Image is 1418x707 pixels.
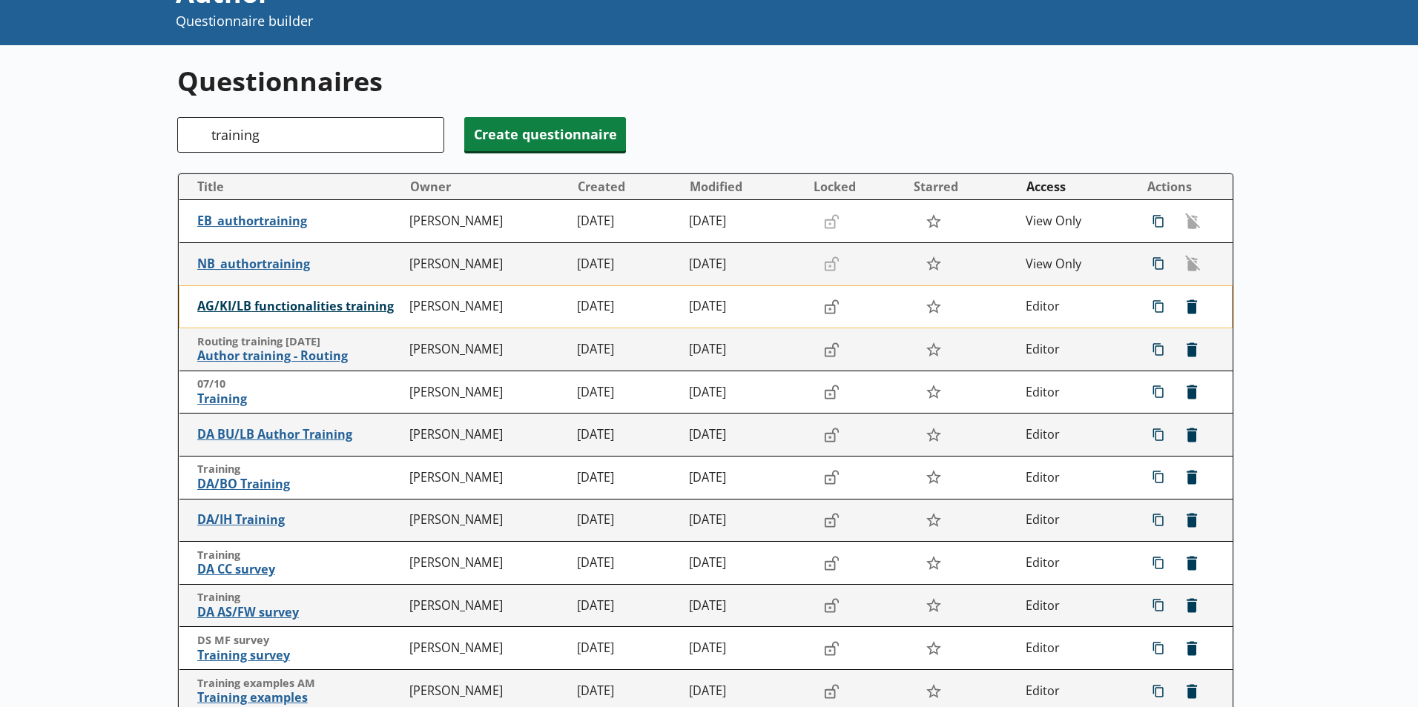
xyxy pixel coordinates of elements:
td: [DATE] [683,584,806,627]
h1: Questionnaires [177,63,1234,99]
button: Title [185,175,403,199]
button: Star [917,421,949,449]
td: Editor [1019,627,1131,670]
td: [DATE] [571,328,683,371]
th: Actions [1132,174,1233,200]
td: [DATE] [683,285,806,328]
button: Star [917,591,949,620]
span: Training survey [197,648,403,663]
button: Lock [817,422,846,448]
td: [DATE] [571,414,683,457]
p: Questionnaire builder [176,12,954,30]
button: Create questionnaire [464,117,626,151]
td: [DATE] [683,414,806,457]
button: Star [917,293,949,321]
button: Lock [817,508,846,533]
td: [DATE] [683,200,806,243]
td: [DATE] [571,542,683,585]
td: [PERSON_NAME] [403,542,572,585]
button: Locked [807,175,906,199]
span: Training [197,591,403,605]
span: Training [197,548,403,562]
td: [PERSON_NAME] [403,414,572,457]
button: Lock [817,379,846,405]
input: Search questionnaire titles [177,117,444,153]
span: Author training - Routing [197,348,403,364]
button: Star [917,335,949,363]
button: Created [572,175,682,199]
button: Star [917,378,949,406]
td: Editor [1019,499,1131,542]
td: Editor [1019,371,1131,414]
button: Owner [404,175,571,199]
td: [DATE] [571,627,683,670]
td: [DATE] [571,200,683,243]
td: [DATE] [571,285,683,328]
td: [PERSON_NAME] [403,584,572,627]
td: Editor [1019,457,1131,499]
td: View Only [1019,200,1131,243]
td: [DATE] [571,371,683,414]
td: Editor [1019,542,1131,585]
td: [DATE] [683,627,806,670]
button: Modified [684,175,805,199]
span: DS MF survey [197,634,403,648]
td: [PERSON_NAME] [403,243,572,286]
td: [DATE] [571,457,683,499]
td: [DATE] [683,499,806,542]
button: Lock [817,679,846,704]
span: AG/KI/LB functionalities training [197,299,402,314]
td: [PERSON_NAME] [403,200,572,243]
span: Routing training [DATE] [197,335,403,349]
td: [PERSON_NAME] [403,457,572,499]
td: [DATE] [683,371,806,414]
td: Editor [1019,328,1131,371]
span: Training [197,462,403,477]
td: [DATE] [571,499,683,542]
button: Star [917,548,949,577]
td: [PERSON_NAME] [403,627,572,670]
button: Starred [908,175,1018,199]
td: [PERSON_NAME] [403,285,572,328]
span: Training examples AM [197,677,403,691]
span: Training [197,391,403,407]
span: DA/IH Training [197,512,403,528]
button: Star [917,463,949,491]
button: Star [917,634,949,663]
button: Star [917,506,949,534]
td: Editor [1019,584,1131,627]
td: [DATE] [683,328,806,371]
span: Training examples [197,690,403,706]
button: Star [917,677,949,705]
button: Lock [817,550,846,575]
td: View Only [1019,243,1131,286]
td: [PERSON_NAME] [403,499,572,542]
td: [DATE] [571,243,683,286]
span: DA AS/FW survey [197,605,403,620]
td: [DATE] [571,584,683,627]
span: DA/BO Training [197,477,403,492]
td: [DATE] [683,542,806,585]
td: Editor [1019,414,1131,457]
button: Star [917,208,949,236]
button: Lock [817,593,846,618]
button: Star [917,250,949,278]
td: Editor [1019,285,1131,328]
span: DA CC survey [197,562,403,577]
button: Access [1020,175,1130,199]
td: [PERSON_NAME] [403,371,572,414]
span: EB_authortraining [197,213,403,229]
span: NB_authortraining [197,256,403,272]
span: 07/10 [197,377,403,391]
td: [DATE] [683,457,806,499]
button: Lock [817,337,846,362]
span: DA BU/LB Author Training [197,427,403,442]
td: [DATE] [683,243,806,286]
button: Lock [817,294,846,319]
button: Lock [817,465,846,490]
button: Lock [817,636,846,661]
td: [PERSON_NAME] [403,328,572,371]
